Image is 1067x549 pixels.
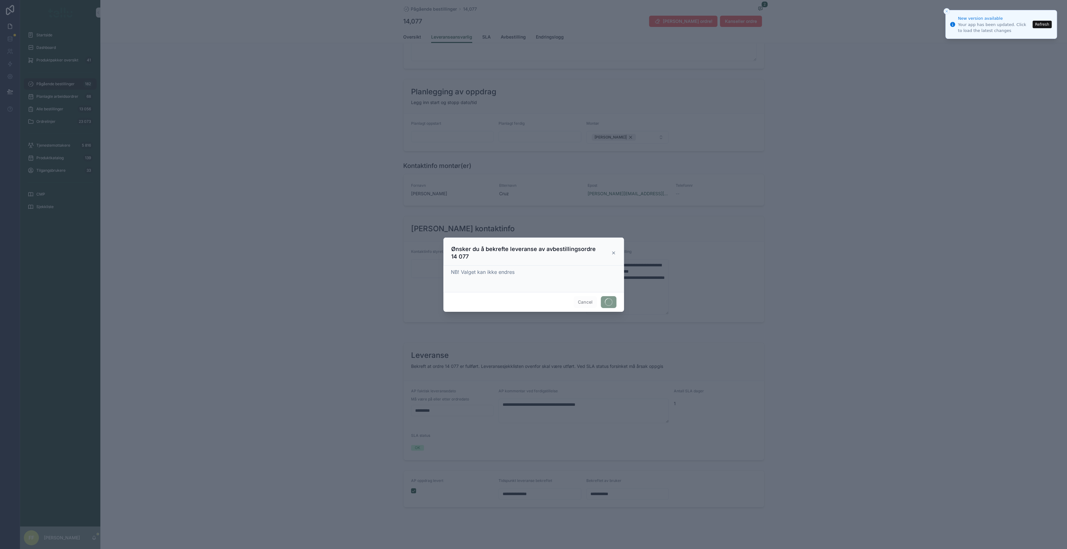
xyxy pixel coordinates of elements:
[958,15,1031,22] div: New version available
[958,22,1031,33] div: Your app has been updated. Click to load the latest changes
[943,8,950,14] button: Close toast
[1033,21,1052,28] button: Refresh
[451,268,616,276] p: NB! Valget kan ikke endres
[451,245,611,260] h3: Ønsker du å bekrefte leveranse av avbestillingsordre 14 077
